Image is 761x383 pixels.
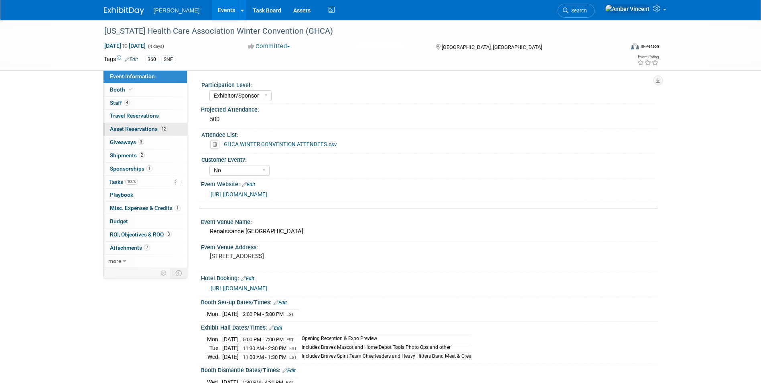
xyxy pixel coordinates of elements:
td: Wed. [207,352,222,361]
span: (4 days) [147,44,164,49]
td: [DATE] [222,310,239,318]
div: In-Person [640,43,659,49]
div: Attendee List: [201,129,654,139]
span: 100% [125,179,138,185]
span: 11:30 AM - 2:30 PM [243,345,286,351]
span: [GEOGRAPHIC_DATA], [GEOGRAPHIC_DATA] [442,44,542,50]
td: Includes Braves Mascot and Home Depot Tools Photo Ops and other [297,344,471,353]
td: [DATE] [222,344,239,353]
span: Search [568,8,587,14]
div: Event Rating [637,55,659,59]
a: Delete attachment? [210,142,223,147]
a: Booth [103,84,187,96]
span: Staff [110,100,130,106]
a: Edit [242,182,255,187]
div: SNF [161,55,175,64]
a: [URL][DOMAIN_NAME] [211,191,267,198]
td: Toggle Event Tabs [170,268,187,278]
a: Attachments7 [103,242,187,255]
a: Sponsorships1 [103,163,187,175]
div: 360 [145,55,158,64]
span: Misc. Expenses & Credits [110,205,181,211]
a: Budget [103,215,187,228]
a: Playbook [103,189,187,202]
a: Edit [241,276,254,281]
span: Sponsorships [110,165,152,172]
span: EST [286,312,294,317]
button: Committed [246,42,293,51]
div: Renaissance [GEOGRAPHIC_DATA] [207,225,651,238]
div: Booth Dismantle Dates/Times: [201,364,658,375]
td: Opening Reception & Expo Preview [297,335,471,344]
span: Attachments [110,244,150,251]
a: Travel Reservations [103,110,187,122]
span: more [108,258,121,264]
pre: [STREET_ADDRESS] [210,253,382,260]
span: 7 [144,244,150,251]
div: Exhibit Hall Dates/Times: [201,322,658,332]
span: 11:00 AM - 1:30 PM [243,354,286,360]
a: Tasks100% [103,176,187,189]
span: EST [286,337,294,342]
span: [PERSON_NAME] [154,7,200,14]
a: [URL][DOMAIN_NAME] [211,285,267,291]
span: EST [289,346,297,351]
td: Includes Braves Spirit Team Cheerleaders and Heavy Hitters Band Meet & Gree [297,352,471,361]
div: Event Venue Address: [201,241,658,251]
span: 3 [166,231,172,237]
span: Travel Reservations [110,112,159,119]
div: 500 [207,113,651,126]
td: Mon. [207,335,222,344]
a: more [103,255,187,268]
img: Format-Inperson.png [631,43,639,49]
div: Event Website: [201,178,658,189]
a: Event Information [103,70,187,83]
span: to [121,43,129,49]
a: Asset Reservations12 [103,123,187,136]
div: Customer Event?: [201,154,654,164]
span: EST [289,355,297,360]
span: Playbook [110,191,133,198]
td: [DATE] [222,335,239,344]
span: 3 [138,139,144,145]
a: Edit [125,57,138,62]
a: ROI, Objectives & ROO3 [103,228,187,241]
span: 1 [146,165,152,171]
span: 4 [124,100,130,106]
span: 2 [139,152,145,158]
span: Asset Reservations [110,126,168,132]
td: Personalize Event Tab Strip [157,268,171,278]
td: Mon. [207,310,222,318]
span: [DATE] [DATE] [104,42,146,49]
a: Shipments2 [103,149,187,162]
span: Event Information [110,73,155,79]
div: Projected Attendance: [201,104,658,114]
span: 1 [175,205,181,211]
a: Misc. Expenses & Credits1 [103,202,187,215]
a: Edit [274,300,287,306]
span: Tasks [109,179,138,185]
a: Search [558,4,595,18]
td: Tue. [207,344,222,353]
a: Edit [282,368,296,373]
span: Giveaways [110,139,144,145]
span: 12 [160,126,168,132]
div: Hotel Booking: [201,272,658,283]
span: Shipments [110,152,145,159]
i: Booth reservation complete [129,87,133,92]
span: Budget [110,218,128,224]
a: Edit [269,325,282,331]
a: Staff4 [103,97,187,110]
a: Giveaways3 [103,136,187,149]
td: [DATE] [222,352,239,361]
span: ROI, Objectives & ROO [110,231,172,238]
div: Booth Set-up Dates/Times: [201,296,658,307]
span: Booth [110,86,134,93]
div: Participation Level: [201,79,654,89]
div: [US_STATE] Health Care Association Winter Convention (GHCA) [101,24,612,39]
img: ExhibitDay [104,7,144,15]
a: GHCA WINTER CONVENTION ATTENDEES.csv [224,141,337,147]
img: Amber Vincent [605,4,650,13]
div: Event Format [577,42,660,54]
span: 2:00 PM - 5:00 PM [243,311,284,317]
